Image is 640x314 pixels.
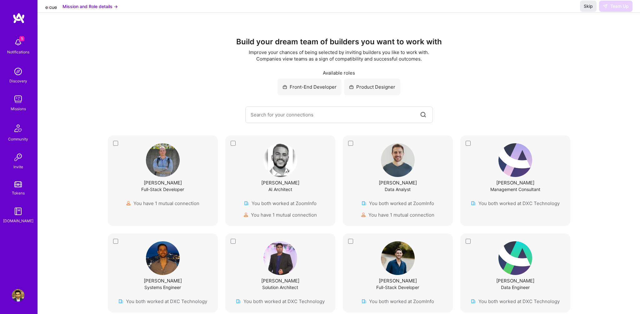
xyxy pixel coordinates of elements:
[361,212,434,218] div: You have 1 mutual connection
[244,201,249,206] img: company icon
[580,1,597,12] button: Skip
[146,143,180,177] img: User Avatar
[12,151,24,164] img: Invite
[146,241,180,275] img: User Avatar
[471,201,476,206] img: company icon
[501,284,530,291] div: Data Engineer
[496,277,534,284] div: [PERSON_NAME]
[362,200,434,207] div: You both worked at ZoomInfo
[471,298,560,305] div: You both worked at DXC Technology
[118,299,123,304] img: company icon
[8,136,28,142] div: Community
[268,186,292,193] div: AI Architect
[261,277,299,284] div: [PERSON_NAME]
[344,79,400,95] div: Product Designer
[246,49,432,62] div: Improve your chances of being selected by inviting builders you like to work with. Companies view...
[349,85,354,89] i: icon SuitcaseGray
[12,65,24,78] img: discovery
[243,212,248,217] img: mutualConnections icon
[7,49,29,55] div: Notifications
[419,110,427,119] i: icon SearchGrey
[118,298,207,305] div: You both worked at DXC Technology
[282,85,287,89] i: icon SuitcaseGray
[376,284,419,291] div: Full-Stack Developer
[14,181,22,187] img: tokens
[9,78,27,84] div: Discovery
[471,200,560,207] div: You both worked at DXC Technology
[244,200,317,207] div: You both worked at ZoomInfo
[385,186,411,193] div: Data Analyst
[584,3,593,9] span: Skip
[498,143,532,177] img: User Avatar
[19,36,24,41] span: 5
[144,277,182,284] div: [PERSON_NAME]
[361,212,366,217] img: mutualConnections icon
[144,284,181,291] div: Systems Engineer
[12,190,25,196] div: Tokens
[498,241,532,275] img: User Avatar
[471,299,476,304] img: company icon
[11,105,26,112] div: Missions
[126,201,131,206] img: mutualConnections icon
[379,277,417,284] div: [PERSON_NAME]
[263,143,297,177] img: User Avatar
[3,218,33,224] div: [DOMAIN_NAME]
[362,201,367,206] img: company icon
[50,70,627,76] div: Available roles
[10,289,26,302] a: User Avatar
[11,121,26,136] img: Community
[144,179,182,186] div: [PERSON_NAME]
[362,299,367,304] img: company icon
[496,179,534,186] div: [PERSON_NAME]
[277,79,342,95] div: Front-End Developer
[12,36,24,49] img: bell
[490,186,540,193] div: Management Consultant
[12,93,24,105] img: teamwork
[126,200,199,207] div: You have 1 mutual connection
[13,164,23,170] div: Invite
[381,143,415,177] img: User Avatar
[262,284,298,291] div: Solution Architect
[261,179,299,186] div: [PERSON_NAME]
[263,241,297,275] img: User Avatar
[362,298,434,305] div: You both worked at ZoomInfo
[379,179,417,186] div: [PERSON_NAME]
[236,299,241,304] img: company icon
[12,289,24,302] img: User Avatar
[141,186,184,193] div: Full-Stack Developer
[381,241,415,275] img: User Avatar
[236,298,325,305] div: You both worked at DXC Technology
[62,3,118,10] button: Mission and Role details →
[12,205,24,218] img: guide book
[50,37,627,47] h3: Build your dream team of builders you want to work with
[243,212,317,218] div: You have 1 mutual connection
[251,107,419,123] input: Search for your connections
[45,2,57,11] img: Company Logo
[12,12,25,24] img: logo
